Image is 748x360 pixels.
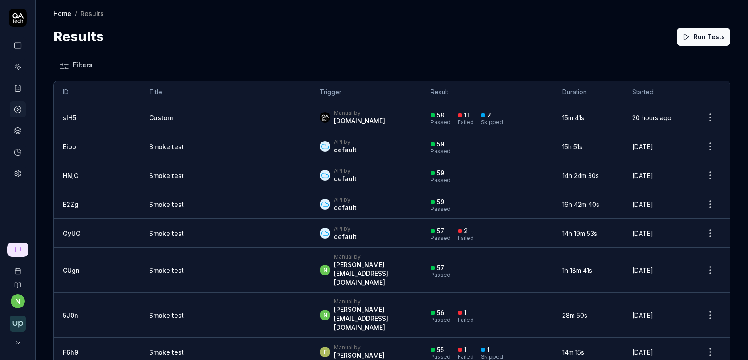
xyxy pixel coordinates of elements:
[334,260,412,287] div: [PERSON_NAME][EMAIL_ADDRESS][DOMAIN_NAME]
[320,347,330,357] span: F
[553,81,623,103] th: Duration
[422,81,553,103] th: Result
[458,354,474,360] div: Failed
[4,275,32,289] a: Documentation
[464,309,467,317] div: 1
[311,81,421,103] th: Trigger
[562,267,592,274] time: 1h 18m 41s
[81,9,104,18] div: Results
[334,298,412,305] div: Manual by
[562,172,599,179] time: 14h 24m 30s
[562,143,582,150] time: 15h 51s
[334,305,412,332] div: [PERSON_NAME][EMAIL_ADDRESS][DOMAIN_NAME]
[63,267,80,274] a: CUgn
[431,354,451,360] div: Passed
[334,232,357,241] div: default
[53,9,71,18] a: Home
[320,265,330,275] span: n
[334,351,385,360] div: [PERSON_NAME]
[562,114,584,121] time: 15m 41s
[63,348,78,356] a: F6h9
[632,267,653,274] time: [DATE]
[334,225,357,232] div: API by
[10,316,26,332] img: Upsales Logo
[481,120,503,125] div: Skipped
[562,348,584,356] time: 14m 15s
[4,260,32,275] a: Book a call with us
[334,344,385,351] div: Manual by
[437,346,444,354] div: 55
[7,243,28,257] a: New conversation
[149,348,184,356] a: Smoke test
[632,114,671,121] time: 20 hours ago
[458,235,474,241] div: Failed
[632,348,653,356] time: [DATE]
[481,354,503,360] div: Skipped
[149,267,184,274] a: Smoke test
[632,201,653,208] time: [DATE]
[632,143,653,150] time: [DATE]
[320,310,330,320] span: n
[320,112,330,123] img: 7ccf6c19-61ad-4a6c-8811-018b02a1b829.jpg
[63,143,76,150] a: Eibo
[431,120,451,125] div: Passed
[334,117,385,125] div: [DOMAIN_NAME]
[437,169,444,177] div: 59
[149,143,184,150] a: Smoke test
[149,201,184,208] a: Smoke test
[334,167,357,174] div: API by
[632,172,653,179] time: [DATE]
[75,9,77,18] div: /
[431,149,451,154] div: Passed
[334,146,357,154] div: default
[562,201,599,208] time: 16h 42m 40s
[63,114,76,121] a: sIH5
[334,109,385,117] div: Manual by
[464,111,469,119] div: 11
[149,311,184,319] a: Smoke test
[334,174,357,183] div: default
[334,196,357,203] div: API by
[53,56,98,73] button: Filters
[437,309,444,317] div: 56
[431,272,451,278] div: Passed
[149,230,184,237] a: Smoke test
[437,227,444,235] div: 57
[437,198,444,206] div: 59
[431,317,451,323] div: Passed
[562,230,597,237] time: 14h 19m 53s
[334,203,357,212] div: default
[458,317,474,323] div: Failed
[437,140,444,148] div: 59
[63,311,78,319] a: 5J0n
[437,264,444,272] div: 57
[149,172,184,179] a: Smoke test
[53,27,104,47] h1: Results
[431,178,451,183] div: Passed
[334,253,412,260] div: Manual by
[54,81,140,103] th: ID
[63,230,81,237] a: GyUG
[464,346,467,354] div: 1
[4,308,32,333] button: Upsales Logo
[334,138,357,146] div: API by
[431,235,451,241] div: Passed
[431,206,451,212] div: Passed
[487,346,490,354] div: 1
[623,81,691,103] th: Started
[458,120,474,125] div: Failed
[677,28,730,46] button: Run Tests
[562,311,587,319] time: 28m 50s
[63,172,78,179] a: HNjC
[437,111,444,119] div: 58
[632,311,653,319] time: [DATE]
[149,114,173,121] span: Custom
[63,201,78,208] a: E2Zg
[464,227,468,235] div: 2
[487,111,491,119] div: 2
[11,294,25,308] button: n
[632,230,653,237] time: [DATE]
[140,81,311,103] th: Title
